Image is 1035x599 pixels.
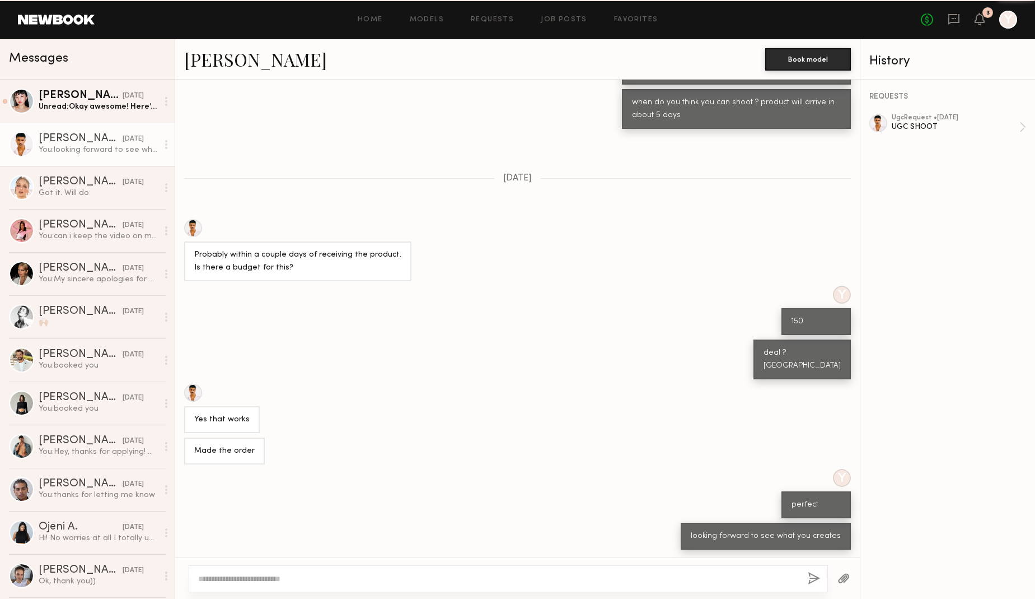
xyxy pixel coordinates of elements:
[765,54,851,63] a: Book model
[39,533,158,544] div: Hi! No worries at all I totally understand :) yes I’m still open to working together!
[986,10,990,16] div: 3
[184,47,327,71] a: [PERSON_NAME]
[999,11,1017,29] a: Y
[39,522,123,533] div: Ojeni A.
[39,565,123,576] div: [PERSON_NAME]
[39,231,158,242] div: You: can i keep the video on my iinstagram feed though ?
[764,347,841,373] div: deal ? [GEOGRAPHIC_DATA]
[39,90,123,101] div: [PERSON_NAME]
[194,249,401,275] div: Probably within a couple days of receiving the product. Is there a budget for this?
[892,114,1019,122] div: ugc Request • [DATE]
[39,263,123,274] div: [PERSON_NAME]
[39,220,123,231] div: [PERSON_NAME]
[123,220,144,231] div: [DATE]
[123,522,144,533] div: [DATE]
[632,96,841,122] div: when do you think you can shoot ? product will arrive in about 5 days
[541,16,587,24] a: Job Posts
[471,16,514,24] a: Requests
[892,122,1019,132] div: UGC SHOOT
[892,114,1026,140] a: ugcRequest •[DATE]UGC SHOOT
[39,188,158,198] div: Got it. Will do
[410,16,444,24] a: Models
[123,307,144,317] div: [DATE]
[503,174,532,183] span: [DATE]
[358,16,383,24] a: Home
[123,565,144,576] div: [DATE]
[39,101,158,112] div: Unread: Okay awesome! Here’s my email: [EMAIL_ADDRESS][DOMAIN_NAME] Let me know the next steps we...
[869,55,1026,68] div: History
[39,360,158,371] div: You: booked you
[194,414,250,426] div: Yes that works
[39,145,158,155] div: You: looking forward to see what you creates
[39,447,158,457] div: You: Hey, thanks for applying! We think you’re going to be a great fit. Just want to make sure yo...
[123,134,144,145] div: [DATE]
[869,93,1026,101] div: REQUESTS
[39,576,158,587] div: Ok, thank you))
[39,177,123,188] div: [PERSON_NAME]
[792,315,841,328] div: 150
[614,16,658,24] a: Favorites
[9,52,68,65] span: Messages
[39,306,123,317] div: [PERSON_NAME]
[39,392,123,403] div: [PERSON_NAME]
[123,91,144,101] div: [DATE]
[123,177,144,188] div: [DATE]
[194,445,255,458] div: Made the order
[123,393,144,403] div: [DATE]
[39,133,123,145] div: [PERSON_NAME]
[792,499,841,512] div: perfect
[39,349,123,360] div: [PERSON_NAME]
[39,479,123,490] div: [PERSON_NAME]
[39,435,123,447] div: [PERSON_NAME]
[123,436,144,447] div: [DATE]
[123,350,144,360] div: [DATE]
[765,48,851,71] button: Book model
[39,490,158,500] div: You: thanks for letting me know
[123,263,144,274] div: [DATE]
[123,479,144,490] div: [DATE]
[39,403,158,414] div: You: booked you
[691,530,841,543] div: looking forward to see what you creates
[39,317,158,328] div: 🙌🏼
[39,274,158,285] div: You: My sincere apologies for my outrageously late response! Would you still like to work together?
